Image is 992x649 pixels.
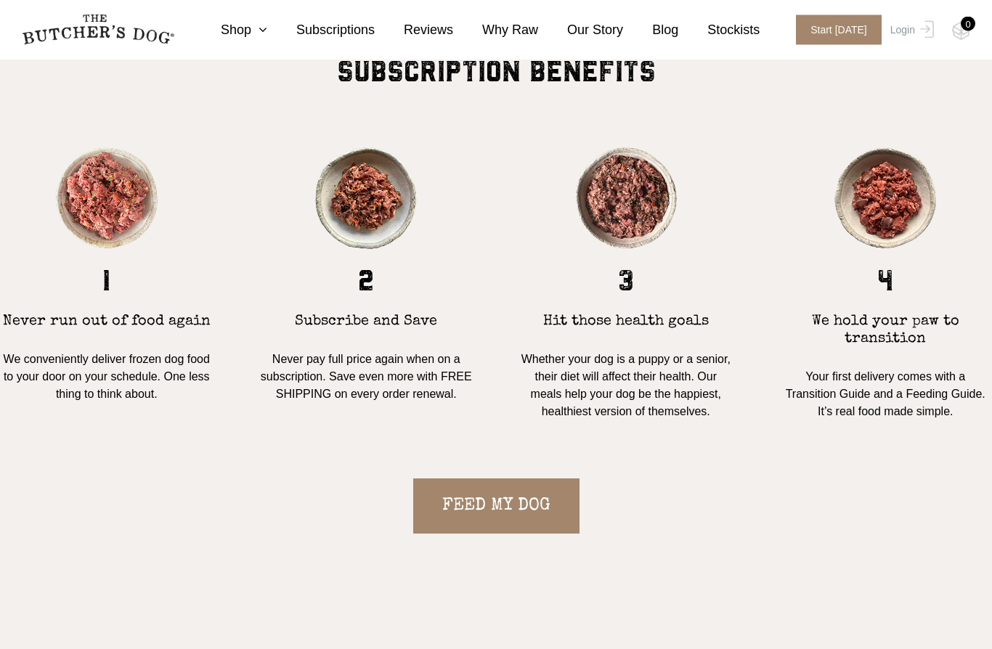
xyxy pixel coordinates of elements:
h5: Hit those health goals [543,314,709,331]
h3: SUBSCRIPTION BENEFITS [337,55,656,90]
a: Stockists [678,20,760,40]
p: Never pay full price again when on a subscription. Save even more with FREE SHIPPING on every ord... [260,351,473,404]
p: Whether your dog is a puppy or a senior, their diet will affect their health. Our meals help your... [519,351,733,421]
a: Reviews [375,20,453,40]
h4: 3 [618,264,634,299]
span: Start [DATE] [796,15,882,45]
a: FEED MY DOG [413,479,580,534]
a: Subscriptions [267,20,375,40]
a: Shop [192,20,267,40]
a: Login [887,15,934,45]
h4: 4 [877,264,893,299]
h5: Never run out of food again [3,314,211,331]
div: 0 [961,17,975,31]
a: Why Raw [453,20,538,40]
a: Start [DATE] [781,15,887,45]
img: TBD_Cart-Empty.png [952,22,970,41]
a: Blog [623,20,678,40]
h4: 2 [358,264,374,299]
h4: 1 [102,264,110,299]
a: Our Story [538,20,623,40]
h5: Subscribe and Save [295,314,437,331]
